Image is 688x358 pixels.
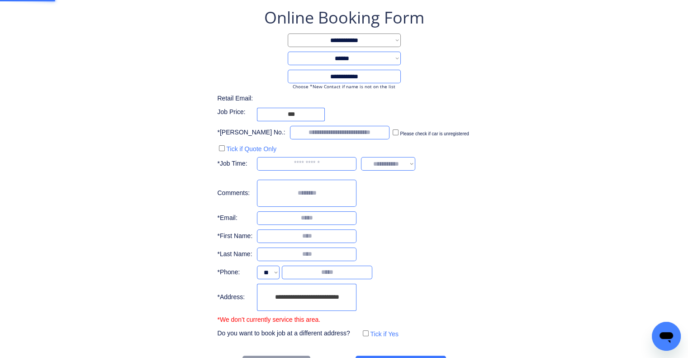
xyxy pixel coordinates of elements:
[217,108,252,117] div: Job Price:
[217,159,252,168] div: *Job Time:
[217,189,252,198] div: Comments:
[217,293,252,302] div: *Address:
[217,128,285,137] div: *[PERSON_NAME] No.:
[370,330,399,338] label: Tick if Yes
[217,315,320,325] div: *We don’t currently service this area.
[652,322,681,351] iframe: Button to launch messaging window
[217,329,356,338] div: Do you want to book job at a different address?
[217,214,252,223] div: *Email:
[400,131,469,136] label: Please check if car is unregistered
[217,268,252,277] div: *Phone:
[217,250,252,259] div: *Last Name:
[217,232,252,241] div: *First Name:
[226,145,276,153] label: Tick if Quote Only
[264,6,424,29] div: Online Booking Form
[217,94,262,103] div: Retail Email:
[288,83,401,90] div: Choose *New Contact if name is not on the list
